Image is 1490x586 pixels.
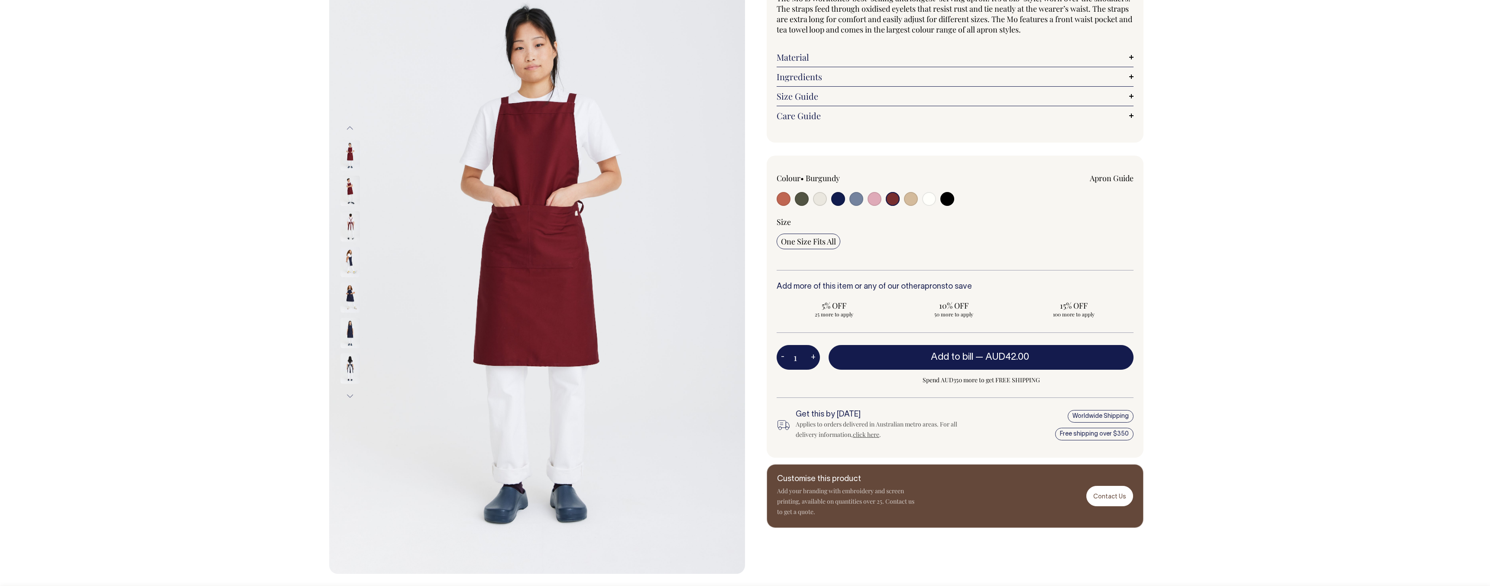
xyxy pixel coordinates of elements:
[340,282,360,313] img: dark-navy
[1016,298,1131,320] input: 15% OFF 100 more to apply
[777,111,1134,121] a: Care Guide
[777,486,916,517] p: Add your branding with embroidery and screen printing, available on quantities over 25. Contact u...
[777,283,1134,291] h6: Add more of this item or any of our other to save
[1090,173,1134,183] a: Apron Guide
[901,300,1007,311] span: 10% OFF
[829,375,1134,385] span: Spend AUD350 more to get FREE SHIPPING
[343,386,356,406] button: Next
[340,353,360,384] img: dark-navy
[340,140,360,170] img: burgundy
[985,353,1029,361] span: AUD42.00
[1020,300,1127,311] span: 15% OFF
[796,410,972,419] h6: Get this by [DATE]
[777,52,1134,62] a: Material
[920,283,945,290] a: aprons
[931,353,973,361] span: Add to bill
[975,353,1031,361] span: —
[340,211,360,241] img: burgundy
[340,176,360,206] img: burgundy
[340,247,360,277] img: dark-navy
[777,475,916,484] h6: Customise this product
[340,318,360,348] img: dark-navy
[1020,311,1127,318] span: 100 more to apply
[781,311,887,318] span: 25 more to apply
[777,298,891,320] input: 5% OFF 25 more to apply
[777,173,920,183] div: Colour
[829,345,1134,369] button: Add to bill —AUD42.00
[901,311,1007,318] span: 50 more to apply
[806,173,840,183] label: Burgundy
[777,217,1134,227] div: Size
[800,173,804,183] span: •
[1086,486,1133,506] a: Contact Us
[897,298,1011,320] input: 10% OFF 50 more to apply
[853,430,879,439] a: click here
[807,349,820,366] button: +
[343,118,356,138] button: Previous
[781,236,836,247] span: One Size Fits All
[777,234,840,249] input: One Size Fits All
[777,349,789,366] button: -
[796,419,972,440] div: Applies to orders delivered in Australian metro areas. For all delivery information, .
[777,72,1134,82] a: Ingredients
[777,91,1134,101] a: Size Guide
[781,300,887,311] span: 5% OFF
